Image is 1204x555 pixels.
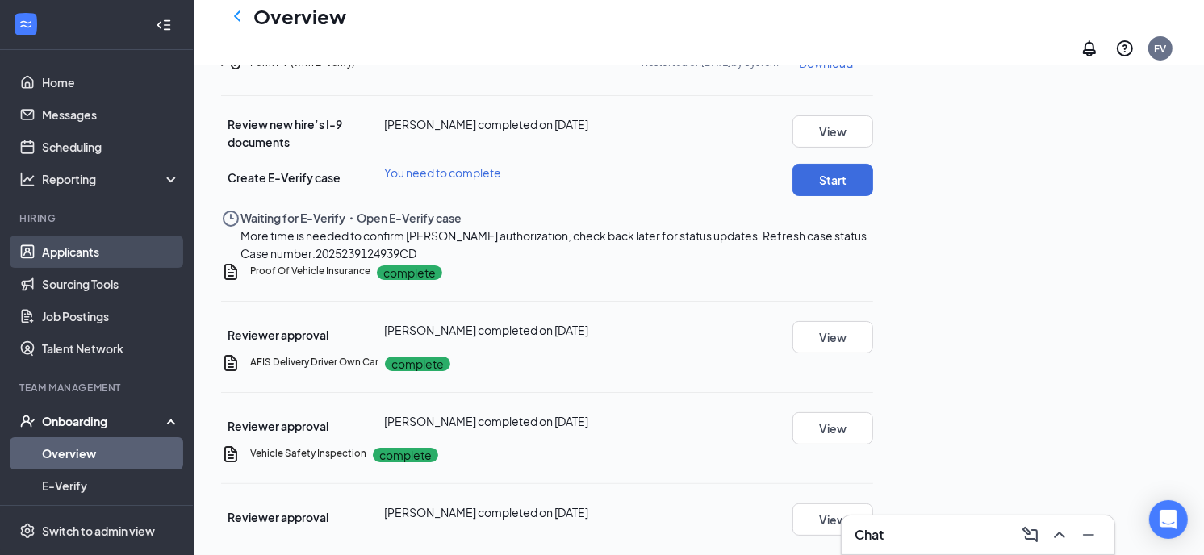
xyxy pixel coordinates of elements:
[240,246,416,261] span: Case number: 2025239124939CD
[221,262,240,282] svg: CustomFormIcon
[42,522,155,538] div: Switch to admin view
[156,16,172,32] svg: Collapse
[1047,522,1072,548] button: ChevronUp
[42,469,180,502] a: E-Verify
[228,170,341,185] span: Create E-Verify case
[42,98,180,131] a: Messages
[763,228,867,243] span: Refresh case status
[228,419,328,433] span: Reviewer approval
[253,2,346,30] h1: Overview
[250,355,378,369] h5: AFIS Delivery Driver Own Car
[19,381,177,394] div: Team Management
[792,164,873,196] button: Start
[228,328,328,342] span: Reviewer approval
[1050,525,1069,545] svg: ChevronUp
[42,66,180,98] a: Home
[42,502,180,534] a: Onboarding Documents
[384,323,588,337] span: [PERSON_NAME] completed on [DATE]
[792,503,873,536] button: View
[42,131,180,163] a: Scheduling
[221,209,240,228] svg: Clock
[250,264,370,278] h5: Proof Of Vehicle Insurance
[42,171,181,187] div: Reporting
[1079,525,1098,545] svg: Minimize
[384,117,588,131] span: [PERSON_NAME] completed on [DATE]
[240,211,462,225] span: Waiting for E-Verify・Open E-Verify case
[221,444,240,464] svg: CustomFormIcon
[792,412,873,444] button: View
[42,236,180,268] a: Applicants
[221,353,240,373] svg: CustomFormIcon
[42,268,180,300] a: Sourcing Tools
[19,211,177,225] div: Hiring
[1155,42,1167,56] div: FV
[42,300,180,332] a: Job Postings
[228,6,247,26] svg: ChevronLeft
[1021,525,1040,545] svg: ComposeMessage
[42,437,180,469] a: Overview
[228,510,328,524] span: Reviewer approval
[385,357,450,371] p: complete
[42,413,166,429] div: Onboarding
[384,505,588,520] span: [PERSON_NAME] completed on [DATE]
[228,117,342,149] span: Review new hire’s I-9 documents
[19,413,36,429] svg: UserCheck
[250,446,366,461] h5: Vehicle Safety Inspection
[384,165,501,180] span: You need to complete
[1080,39,1099,58] svg: Notifications
[373,448,438,462] p: complete
[792,321,873,353] button: View
[1076,522,1102,548] button: Minimize
[42,332,180,365] a: Talent Network
[240,228,867,243] span: More time is needed to confirm [PERSON_NAME] authorization, check back later for status updates.
[18,16,34,32] svg: WorkstreamLogo
[377,265,442,280] p: complete
[855,526,884,544] h3: Chat
[384,414,588,428] span: [PERSON_NAME] completed on [DATE]
[19,171,36,187] svg: Analysis
[1149,500,1188,539] div: Open Intercom Messenger
[1115,39,1135,58] svg: QuestionInfo
[1018,522,1043,548] button: ComposeMessage
[792,115,873,148] button: View
[19,522,36,538] svg: Settings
